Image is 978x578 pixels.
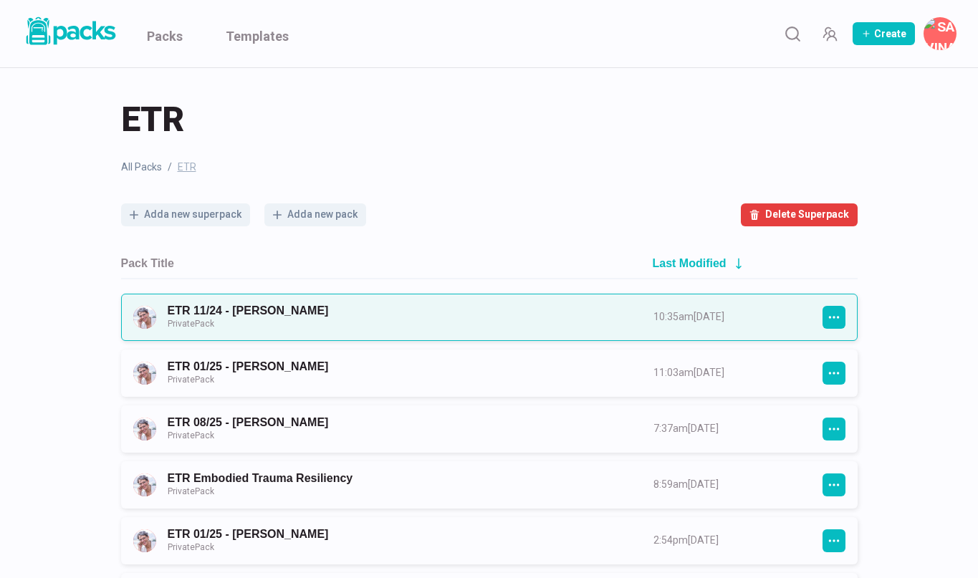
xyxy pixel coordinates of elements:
[121,256,174,270] h2: Pack Title
[121,97,184,143] span: ETR
[815,19,844,48] button: Manage Team Invites
[168,160,172,175] span: /
[653,256,727,270] h2: Last Modified
[178,160,196,175] span: ETR
[21,14,118,48] img: Packs logo
[264,203,366,226] button: Adda new pack
[121,203,250,226] button: Adda new superpack
[741,203,858,226] button: Delete Superpack
[121,160,162,175] a: All Packs
[853,22,915,45] button: Create Pack
[778,19,807,48] button: Search
[121,160,858,175] nav: breadcrumb
[924,17,957,50] button: Savina Tilmann
[21,14,118,53] a: Packs logo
